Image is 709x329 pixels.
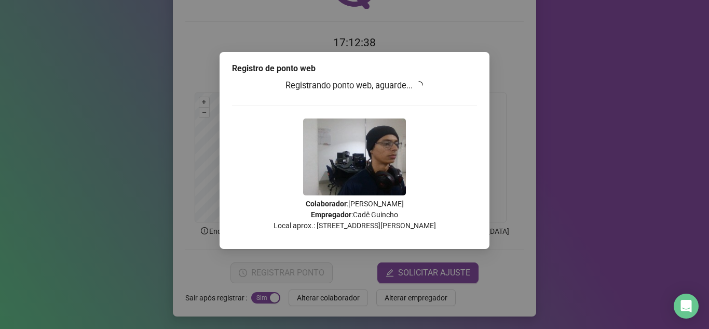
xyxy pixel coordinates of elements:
strong: Colaborador [306,200,347,208]
img: Z [303,119,406,195]
span: loading [413,79,425,91]
div: Registro de ponto web [232,62,477,75]
strong: Empregador [311,210,351,219]
div: Open Intercom Messenger [674,294,699,319]
h3: Registrando ponto web, aguarde... [232,79,477,93]
p: : [PERSON_NAME] : Cadê Guincho Local aprox.: [STREET_ADDRESS][PERSON_NAME] [232,199,477,231]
